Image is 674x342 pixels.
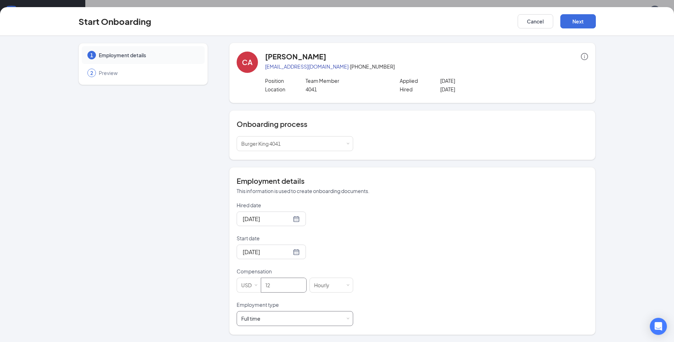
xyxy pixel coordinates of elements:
div: [object Object] [241,137,286,151]
p: Hired [400,86,440,93]
a: [EMAIL_ADDRESS][DOMAIN_NAME] [265,63,349,70]
p: Team Member [306,77,386,84]
h3: Start Onboarding [79,15,151,27]
p: Start date [237,235,353,242]
p: Employment type [237,301,353,308]
input: Sep 16, 2025 [243,214,291,223]
div: Open Intercom Messenger [650,318,667,335]
p: [DATE] [440,77,521,84]
p: 4041 [306,86,386,93]
p: [DATE] [440,86,521,93]
h4: Employment details [237,176,588,186]
p: Hired date [237,202,353,209]
button: Cancel [518,14,553,28]
span: Employment details [99,52,198,59]
div: CA [242,57,253,67]
button: Next [560,14,596,28]
span: Burger King 4041 [241,140,281,147]
input: Sep 19, 2025 [243,247,291,256]
span: 1 [90,52,93,59]
p: Applied [400,77,440,84]
div: Hourly [314,278,334,292]
p: · [PHONE_NUMBER] [265,63,588,70]
div: USD [241,278,257,292]
h4: Onboarding process [237,119,588,129]
input: Amount [261,278,306,292]
p: Compensation [237,268,353,275]
span: 2 [90,69,93,76]
p: Position [265,77,306,84]
p: This information is used to create onboarding documents. [237,187,588,194]
span: Preview [99,69,198,76]
div: [object Object] [241,315,265,322]
h4: [PERSON_NAME] [265,52,326,62]
div: Full time [241,315,260,322]
p: Location [265,86,306,93]
span: info-circle [581,53,588,60]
